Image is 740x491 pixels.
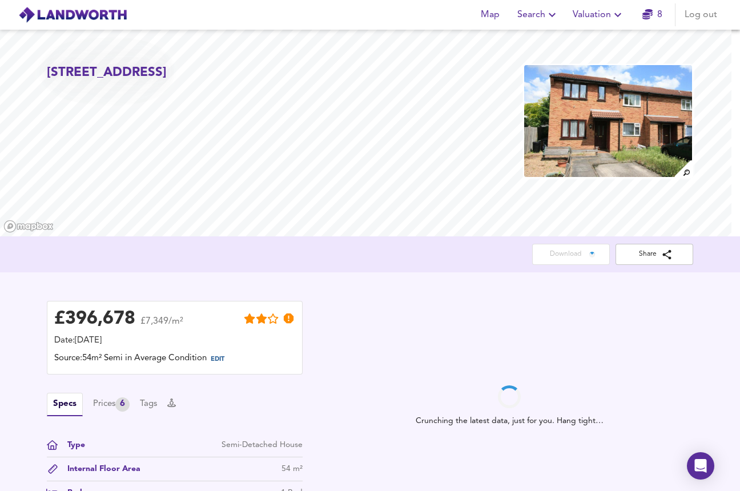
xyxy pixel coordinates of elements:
button: Log out [680,3,722,26]
a: 8 [642,7,662,23]
div: Semi-Detached House [222,439,303,451]
span: Crunching the latest data, just for you. Hang tight… [416,408,604,426]
span: Log out [685,7,717,23]
button: Prices6 [93,397,130,412]
button: Map [472,3,508,26]
span: £7,349/m² [140,317,183,333]
div: Prices [93,397,130,412]
div: 54 m² [281,463,303,475]
span: Search [517,7,559,23]
button: Valuation [568,3,629,26]
div: 6 [115,397,130,412]
span: Valuation [573,7,625,23]
img: property [523,64,693,178]
img: search [673,159,693,179]
img: logo [18,6,127,23]
span: Map [476,7,504,23]
div: Internal Floor Area [58,463,140,475]
div: Date: [DATE] [54,335,295,347]
div: Type [58,439,85,451]
button: 8 [634,3,670,26]
div: £ 396,678 [54,311,135,328]
div: Source: 54m² Semi in Average Condition [54,352,295,367]
button: Search [513,3,564,26]
button: Specs [47,393,83,416]
div: Open Intercom Messenger [687,452,714,480]
h2: [STREET_ADDRESS] [47,64,167,82]
a: Mapbox homepage [3,220,54,233]
button: Tags [140,398,157,410]
button: Share [616,244,693,265]
span: Share [625,248,684,260]
span: EDIT [211,356,224,363]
